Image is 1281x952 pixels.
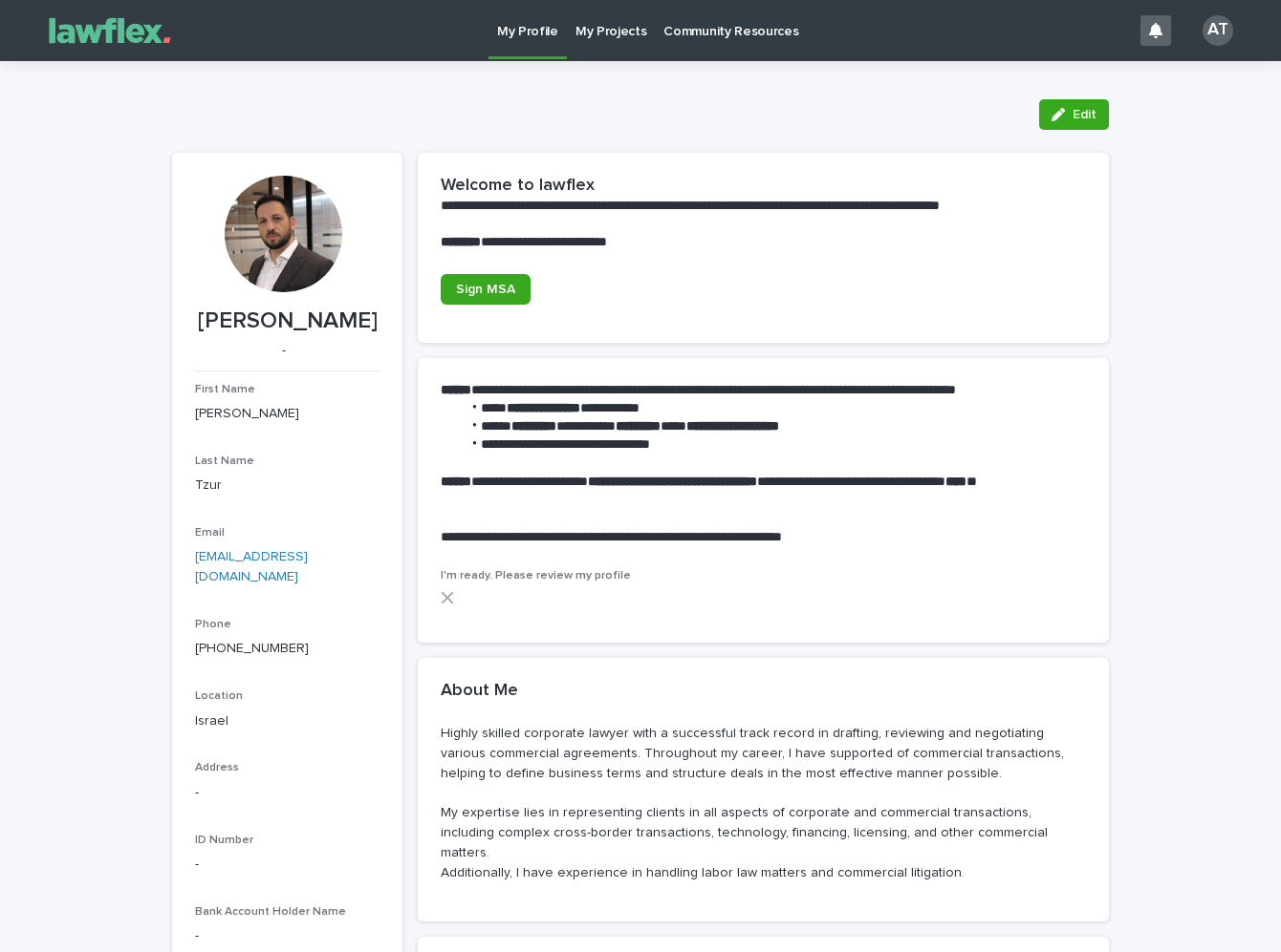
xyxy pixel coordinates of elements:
span: I'm ready. Please review my profile [441,570,631,582]
p: [PHONE_NUMBER] [195,639,380,659]
p: - [195,783,380,803]
span: Email [195,527,225,539]
span: First Name [195,384,255,395]
button: Edit [1039,99,1109,130]
span: Phone [195,619,231,630]
img: Gnvw4qrBSHOAfo8VMhG6 [38,11,182,50]
p: - [195,926,380,946]
span: Address [195,762,239,773]
h2: About Me [441,681,518,702]
p: Tzur [195,476,380,496]
p: Highly skilled corporate lawyer with a successful track record in drafting, reviewing and negotia... [441,724,1086,882]
h2: Welcome to lawflex [441,176,595,197]
p: [PERSON_NAME] [195,307,380,335]
span: Location [195,690,243,702]
div: AT [1203,15,1233,46]
p: - [195,343,372,359]
p: - [195,855,380,875]
span: Bank Account Holder Name [195,906,346,918]
a: [EMAIL_ADDRESS][DOMAIN_NAME] [195,550,308,583]
a: Sign MSA [441,274,531,305]
p: Israel [195,711,380,731]
span: Edit [1073,108,1096,121]
p: [PERSON_NAME] [195,404,380,424]
span: ID Number [195,835,253,846]
span: Last Name [195,455,254,467]
span: Sign MSA [456,283,515,296]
